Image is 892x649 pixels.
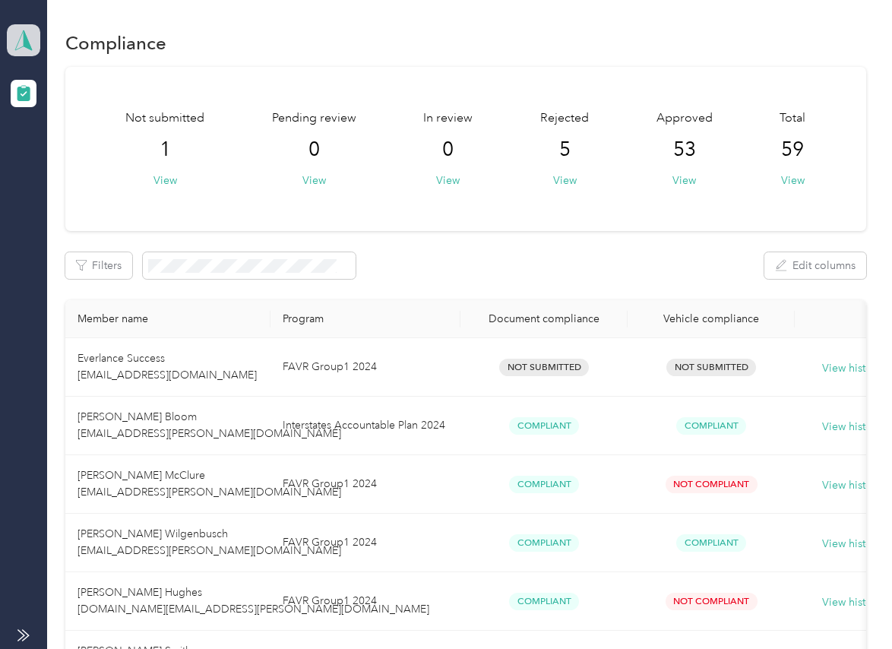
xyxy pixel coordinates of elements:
span: 53 [673,138,696,162]
h1: Compliance [65,35,166,51]
td: Interstates Accountable Plan 2024 [270,397,460,455]
button: View [553,173,577,188]
span: Compliant [509,476,579,493]
th: Member name [65,300,270,338]
button: View [672,173,696,188]
span: Compliant [676,417,746,435]
span: Not Compliant [666,476,758,493]
span: Total [780,109,805,128]
span: Approved [656,109,713,128]
button: View [781,173,805,188]
div: Document compliance [473,312,615,325]
button: View [436,173,460,188]
span: 0 [308,138,320,162]
div: Vehicle compliance [640,312,783,325]
span: [PERSON_NAME] Wilgenbusch [EMAIL_ADDRESS][PERSON_NAME][DOMAIN_NAME] [77,527,341,557]
span: Compliant [509,593,579,610]
span: [PERSON_NAME] Hughes [DOMAIN_NAME][EMAIL_ADDRESS][PERSON_NAME][DOMAIN_NAME] [77,586,429,616]
span: Compliant [509,417,579,435]
iframe: Everlance-gr Chat Button Frame [807,564,892,649]
th: Program [270,300,460,338]
span: Compliant [509,534,579,552]
span: 5 [559,138,571,162]
span: Pending review [272,109,356,128]
span: 59 [781,138,804,162]
button: Filters [65,252,132,279]
td: FAVR Group1 2024 [270,455,460,514]
span: Not Submitted [499,359,589,376]
span: Not Submitted [666,359,756,376]
span: 0 [442,138,454,162]
button: View history [822,360,881,377]
span: In review [423,109,473,128]
button: View history [822,536,881,552]
button: View [153,173,177,188]
td: FAVR Group1 2024 [270,514,460,572]
span: Compliant [676,534,746,552]
button: View history [822,477,881,494]
button: View [302,173,326,188]
button: View history [822,419,881,435]
td: FAVR Group1 2024 [270,338,460,397]
span: [PERSON_NAME] Bloom [EMAIL_ADDRESS][PERSON_NAME][DOMAIN_NAME] [77,410,341,440]
span: Rejected [540,109,589,128]
span: Not Compliant [666,593,758,610]
span: [PERSON_NAME] McClure [EMAIL_ADDRESS][PERSON_NAME][DOMAIN_NAME] [77,469,341,499]
span: Not submitted [125,109,204,128]
td: FAVR Group1 2024 [270,572,460,631]
span: Everlance Success [EMAIL_ADDRESS][DOMAIN_NAME] [77,352,257,381]
button: Edit columns [764,252,866,279]
span: 1 [160,138,171,162]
